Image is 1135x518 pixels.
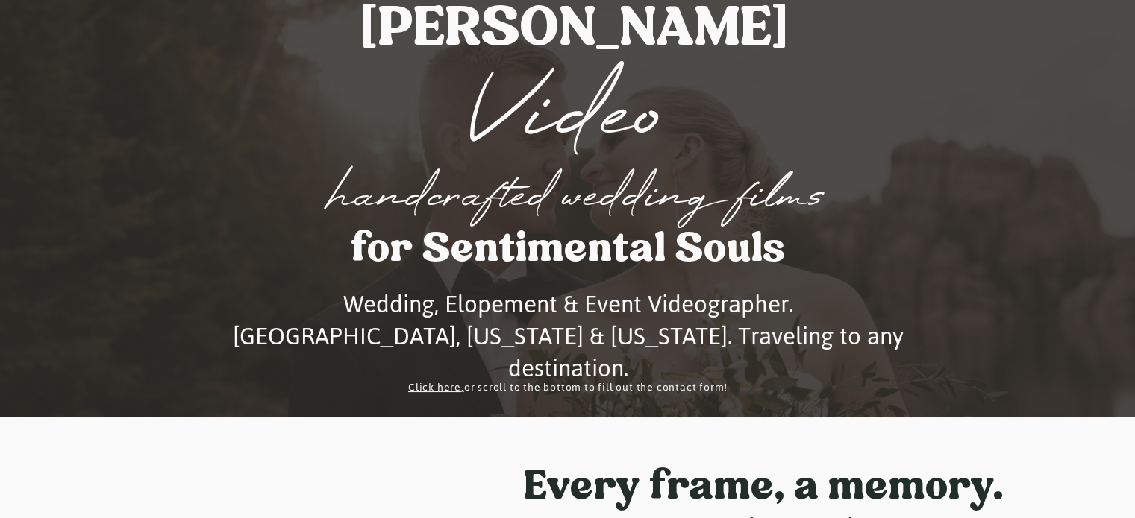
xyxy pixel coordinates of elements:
h2: handcrafted wedding films [204,174,951,227]
h2: Every frame, a memory. [503,466,1024,517]
h1: Video [434,65,702,168]
h3: Wedding, Elopement & Event Videographer. [GEOGRAPHIC_DATA], [US_STATE] & [US_STATE]. Traveling to... [171,288,966,356]
h1: for Sentimental Souls [323,228,813,272]
p: or scroll to the bottom to fill out the contact form! [347,377,790,400]
a: , [461,377,464,397]
a: Click here [408,377,461,397]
